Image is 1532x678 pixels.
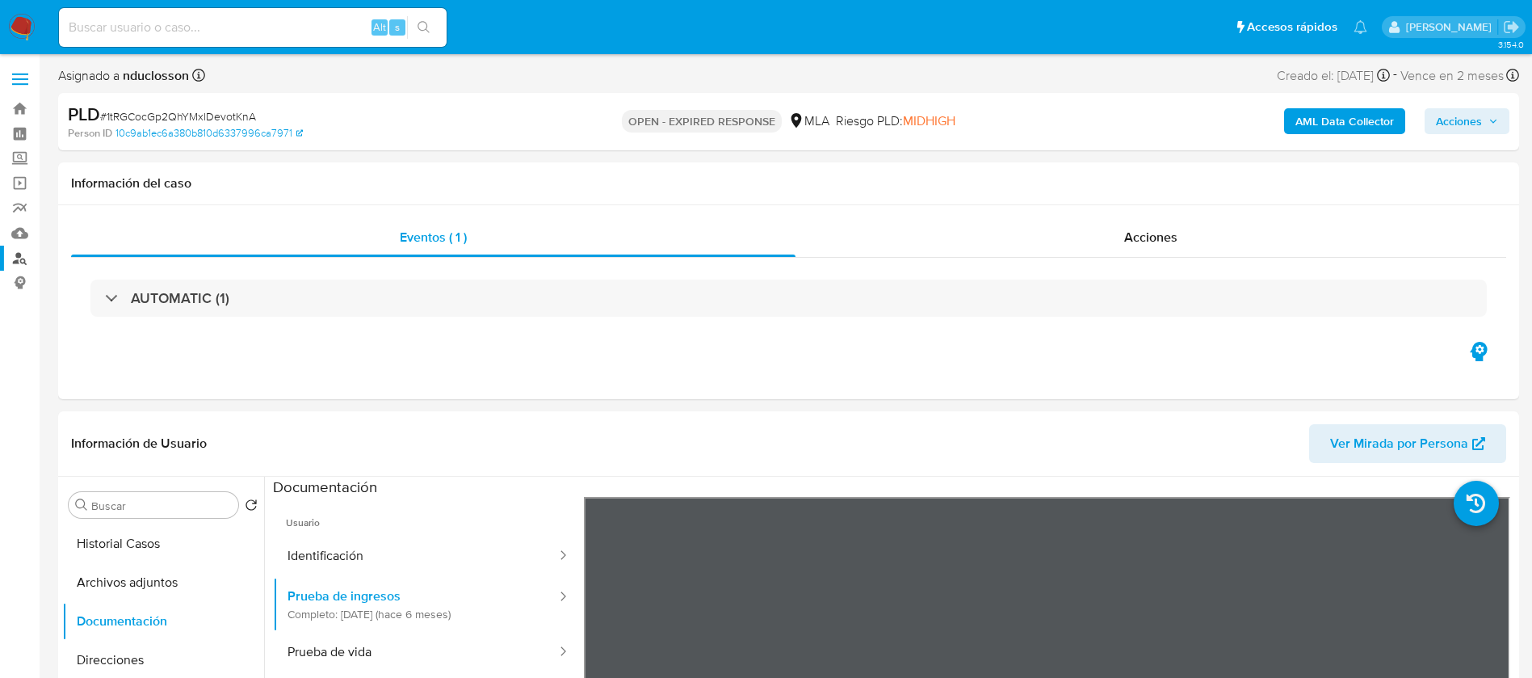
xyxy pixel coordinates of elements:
[59,17,447,38] input: Buscar usuario o caso...
[373,19,386,35] span: Alt
[788,112,829,130] div: MLA
[68,126,112,141] b: Person ID
[1284,108,1405,134] button: AML Data Collector
[1309,424,1506,463] button: Ver Mirada por Persona
[58,67,189,85] span: Asignado a
[71,436,207,452] h1: Información de Usuario
[1247,19,1337,36] span: Accesos rápidos
[71,175,1506,192] h1: Información del caso
[1425,108,1509,134] button: Acciones
[1295,108,1394,134] b: AML Data Collector
[903,112,955,130] span: MIDHIGH
[1406,19,1497,35] p: nicolas.duclosson@mercadolibre.com
[1354,20,1367,34] a: Notificaciones
[1400,67,1504,85] span: Vence en 2 meses
[75,499,88,512] button: Buscar
[68,101,100,127] b: PLD
[131,289,229,307] h3: AUTOMATIC (1)
[622,110,782,133] p: OPEN - EXPIRED RESPONSE
[100,108,256,124] span: # 1tRGCocGp2QhYMxlDevotKnA
[1124,228,1177,246] span: Acciones
[1393,65,1397,86] span: -
[836,112,955,130] span: Riesgo PLD:
[91,499,232,513] input: Buscar
[1503,19,1520,36] a: Salir
[62,602,264,641] button: Documentación
[400,228,467,246] span: Eventos ( 1 )
[1436,108,1482,134] span: Acciones
[115,126,303,141] a: 10c9ab1ec6a380b810d6337996ca7971
[62,524,264,563] button: Historial Casos
[395,19,400,35] span: s
[120,66,189,85] b: nduclosson
[90,280,1487,317] div: AUTOMATIC (1)
[1277,65,1390,86] div: Creado el: [DATE]
[62,563,264,602] button: Archivos adjuntos
[1330,424,1468,463] span: Ver Mirada por Persona
[407,16,440,39] button: search-icon
[245,499,258,516] button: Volver al orden por defecto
